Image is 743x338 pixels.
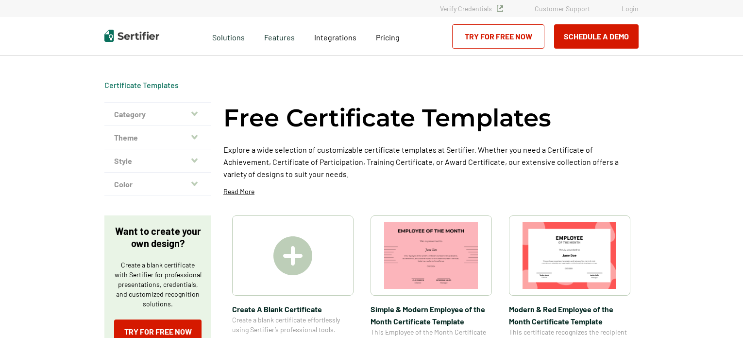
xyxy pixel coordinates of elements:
a: Login [622,4,639,13]
a: Verify Credentials [440,4,503,13]
span: Create A Blank Certificate [232,303,354,315]
span: Features [264,30,295,42]
p: Create a blank certificate with Sertifier for professional presentations, credentials, and custom... [114,260,202,309]
button: Theme [104,126,211,149]
button: Category [104,103,211,126]
button: Style [104,149,211,173]
button: Color [104,173,211,196]
a: Certificate Templates [104,80,179,89]
span: Solutions [212,30,245,42]
img: Verified [497,5,503,12]
a: Pricing [376,30,400,42]
a: Customer Support [535,4,590,13]
span: Integrations [314,33,356,42]
a: Try for Free Now [452,24,544,49]
p: Read More [223,187,254,196]
img: Create A Blank Certificate [273,236,312,275]
img: Sertifier | Digital Credentialing Platform [104,30,159,42]
a: Integrations [314,30,356,42]
p: Want to create your own design? [114,225,202,249]
span: Pricing [376,33,400,42]
span: Certificate Templates [104,80,179,90]
span: Create a blank certificate effortlessly using Sertifier’s professional tools. [232,315,354,335]
div: Breadcrumb [104,80,179,90]
p: Explore a wide selection of customizable certificate templates at Sertifier. Whether you need a C... [223,143,639,180]
img: Simple & Modern Employee of the Month Certificate Template [384,222,478,289]
span: Modern & Red Employee of the Month Certificate Template [509,303,630,327]
span: Simple & Modern Employee of the Month Certificate Template [371,303,492,327]
img: Modern & Red Employee of the Month Certificate Template [523,222,617,289]
h1: Free Certificate Templates [223,102,551,134]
